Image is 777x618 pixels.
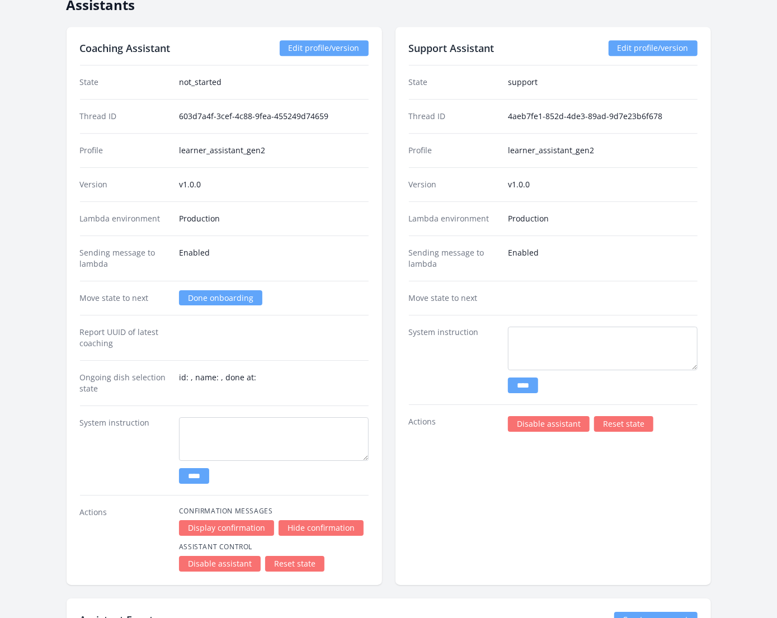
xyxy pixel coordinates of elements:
[508,145,698,156] dd: learner_assistant_gen2
[80,179,170,190] dt: Version
[179,520,274,536] a: Display confirmation
[279,520,364,536] a: Hide confirmation
[80,77,170,88] dt: State
[508,179,698,190] dd: v1.0.0
[409,77,499,88] dt: State
[80,247,170,270] dt: Sending message to lambda
[179,542,369,551] h4: Assistant Control
[80,213,170,224] dt: Lambda environment
[80,507,170,572] dt: Actions
[80,293,170,304] dt: Move state to next
[179,290,262,305] a: Done onboarding
[508,247,698,270] dd: Enabled
[409,40,495,56] h2: Support Assistant
[409,247,499,270] dt: Sending message to lambda
[265,556,324,572] a: Reset state
[508,111,698,122] dd: 4aeb7fe1-852d-4de3-89ad-9d7e23b6f678
[179,179,369,190] dd: v1.0.0
[80,372,170,394] dt: Ongoing dish selection state
[594,416,653,432] a: Reset state
[179,145,369,156] dd: learner_assistant_gen2
[179,372,369,394] dd: id: , name: , done at:
[280,40,369,56] a: Edit profile/version
[179,556,261,572] a: Disable assistant
[409,213,499,224] dt: Lambda environment
[409,111,499,122] dt: Thread ID
[179,77,369,88] dd: not_started
[179,507,369,516] h4: Confirmation Messages
[179,247,369,270] dd: Enabled
[409,416,499,432] dt: Actions
[80,111,170,122] dt: Thread ID
[508,416,590,432] a: Disable assistant
[80,417,170,484] dt: System instruction
[409,293,499,304] dt: Move state to next
[609,40,698,56] a: Edit profile/version
[508,77,698,88] dd: support
[409,145,499,156] dt: Profile
[179,111,369,122] dd: 603d7a4f-3cef-4c88-9fea-455249d74659
[179,213,369,224] dd: Production
[80,145,170,156] dt: Profile
[80,327,170,349] dt: Report UUID of latest coaching
[508,213,698,224] dd: Production
[80,40,171,56] h2: Coaching Assistant
[409,327,499,393] dt: System instruction
[409,179,499,190] dt: Version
